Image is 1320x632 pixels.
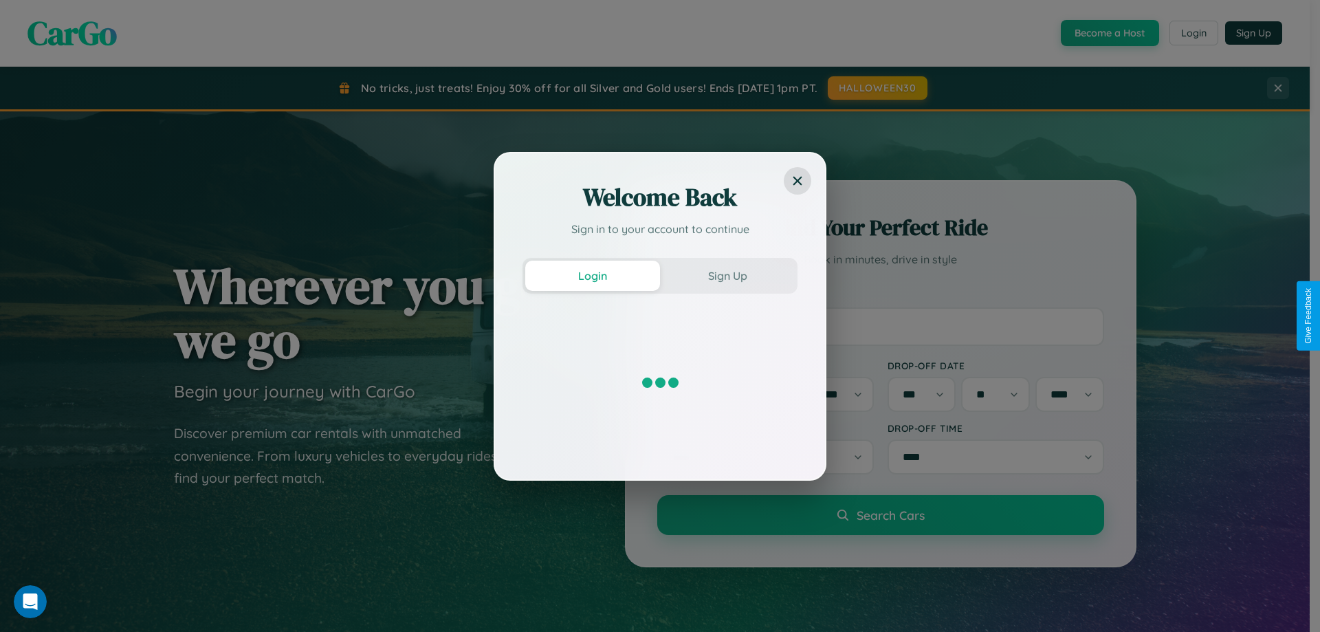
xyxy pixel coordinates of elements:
button: Login [525,261,660,291]
iframe: Intercom live chat [14,585,47,618]
h2: Welcome Back [522,181,797,214]
div: Give Feedback [1303,288,1313,344]
p: Sign in to your account to continue [522,221,797,237]
button: Sign Up [660,261,795,291]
